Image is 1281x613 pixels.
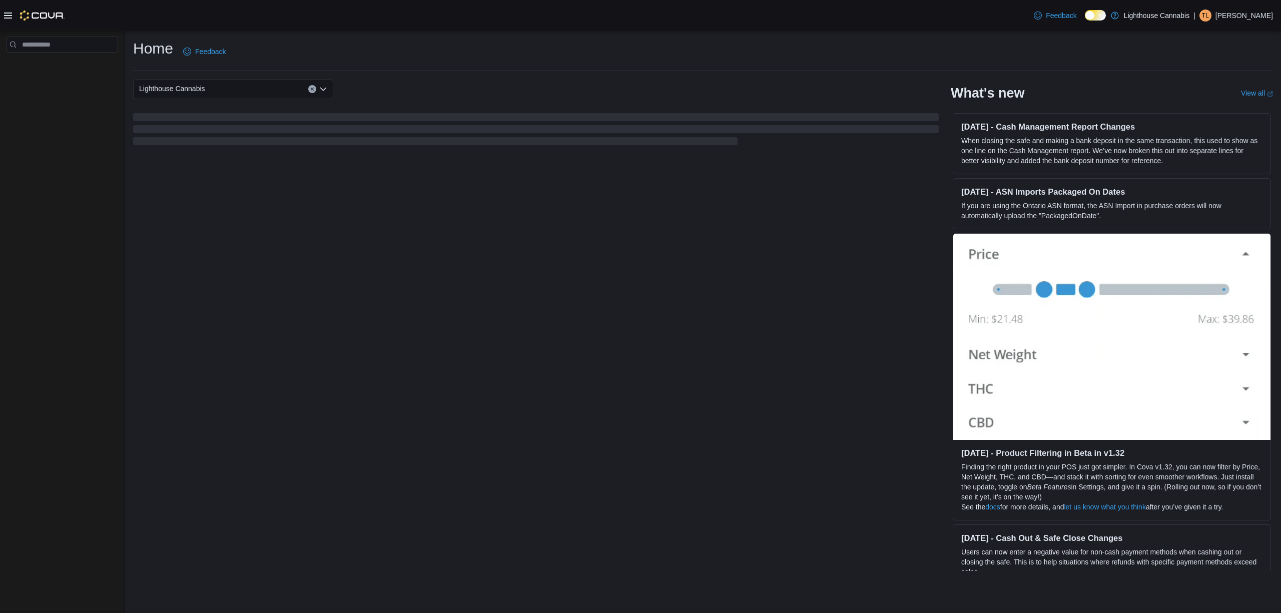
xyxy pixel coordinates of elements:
span: Loading [133,115,939,147]
h2: What's new [951,85,1024,101]
h3: [DATE] - Cash Management Report Changes [961,122,1262,132]
a: Feedback [1030,6,1080,26]
span: Feedback [195,47,226,57]
button: Open list of options [319,85,327,93]
p: Finding the right product in your POS just got simpler. In Cova v1.32, you can now filter by Pric... [961,462,1262,502]
img: Cova [20,11,65,21]
p: If you are using the Ontario ASN format, the ASN Import in purchase orders will now automatically... [961,201,1262,221]
button: Clear input [308,85,316,93]
p: | [1193,10,1195,22]
nav: Complex example [6,55,118,79]
h3: [DATE] - ASN Imports Packaged On Dates [961,187,1262,197]
a: let us know what you think [1064,503,1145,511]
a: Feedback [179,42,230,62]
span: Feedback [1046,11,1076,21]
span: TL [1202,10,1209,22]
p: [PERSON_NAME] [1215,10,1273,22]
p: Lighthouse Cannabis [1124,10,1190,22]
h3: [DATE] - Product Filtering in Beta in v1.32 [961,448,1262,458]
h1: Home [133,39,173,59]
h3: [DATE] - Cash Out & Safe Close Changes [961,533,1262,543]
p: When closing the safe and making a bank deposit in the same transaction, this used to show as one... [961,136,1262,166]
div: Theo Lu [1199,10,1211,22]
p: See the for more details, and after you’ve given it a try. [961,502,1262,512]
input: Dark Mode [1085,10,1106,21]
span: Lighthouse Cannabis [139,83,205,95]
a: View allExternal link [1241,89,1273,97]
p: Users can now enter a negative value for non-cash payment methods when cashing out or closing the... [961,547,1262,577]
em: Beta Features [1027,483,1071,491]
svg: External link [1267,91,1273,97]
a: docs [985,503,1000,511]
